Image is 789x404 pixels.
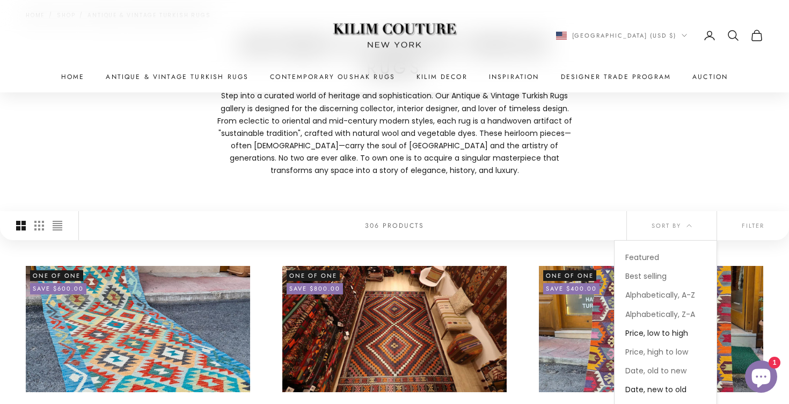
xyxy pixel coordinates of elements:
img: Logo of Kilim Couture New York [327,10,462,61]
span: One of One [543,270,596,281]
span: One of One [287,270,340,281]
span: Alphabetically, A-Z [625,290,695,300]
on-sale-badge: Save $800.00 [287,283,343,294]
img: United States [556,32,567,40]
a: Antique & Vintage Turkish Rugs [106,71,249,82]
button: Switch to smaller product images [34,211,44,240]
span: Sort by [652,221,692,230]
on-sale-badge: Save $400.00 [543,283,600,294]
a: Inspiration [489,71,539,82]
span: Date, new to old [625,384,686,395]
button: Switch to larger product images [16,211,26,240]
p: Step into a curated world of heritage and sophistication. Our Antique & Vintage Turkish Rugs gall... [212,90,577,177]
span: Price, high to low [625,347,688,357]
p: 306 products [365,220,425,231]
button: Sort by [627,211,717,240]
span: Best selling [625,271,667,282]
button: Switch to compact product images [53,211,62,240]
summary: Kilim Decor [417,71,467,82]
nav: Secondary navigation [556,29,764,42]
nav: Primary navigation [26,71,763,82]
on-sale-badge: Save $600.00 [30,283,86,294]
a: Auction [692,71,728,82]
span: Alphabetically, Z-A [625,309,695,320]
span: Featured [625,252,659,263]
span: Price, low to high [625,328,688,338]
span: [GEOGRAPHIC_DATA] (USD $) [572,31,677,40]
button: Change country or currency [556,31,688,40]
a: Designer Trade Program [561,71,671,82]
span: One of One [30,270,83,281]
inbox-online-store-chat: Shopify online store chat [742,360,780,395]
a: Contemporary Oushak Rugs [270,71,395,82]
button: Filter [717,211,789,240]
a: Home [61,71,85,82]
span: Date, old to new [625,365,686,376]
